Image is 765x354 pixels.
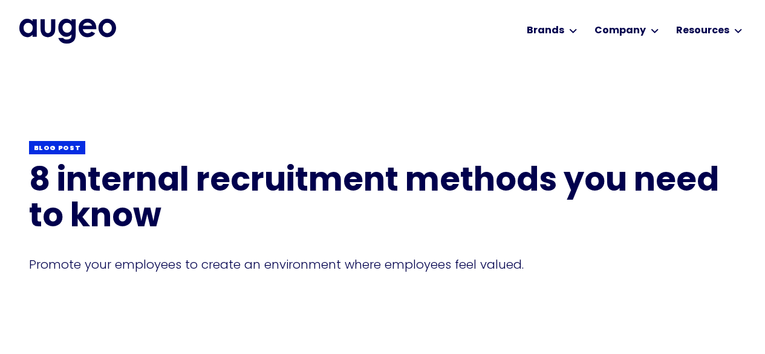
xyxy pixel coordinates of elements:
h1: 8 internal recruitment methods you need to know [29,165,737,237]
div: Promote your employees to create an environment where employees feel valued. [29,256,737,273]
div: Blog post [34,144,81,153]
div: Resources [676,24,729,38]
div: Brands [527,24,564,38]
div: Company [594,24,646,38]
a: home [19,19,116,43]
img: Augeo's full logo in midnight blue. [19,19,116,43]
